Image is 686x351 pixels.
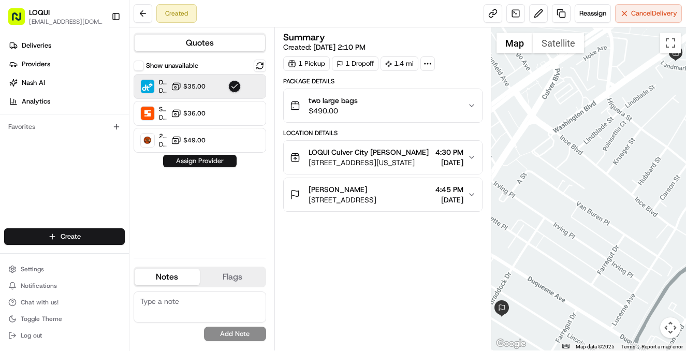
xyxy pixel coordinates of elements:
button: LOQUI[EMAIL_ADDRESS][DOMAIN_NAME] [4,4,107,29]
button: Log out [4,328,125,343]
a: Report a map error [641,344,683,349]
span: two large bags [309,95,358,106]
button: Toggle Theme [4,312,125,326]
div: 📗 [10,232,19,241]
span: • [86,188,90,197]
span: 4:30 PM [435,147,463,157]
span: Dropoff ETA - [159,140,167,149]
span: Pylon [103,257,125,265]
span: Deliveries [22,41,51,50]
img: 8571987876998_91fb9ceb93ad5c398215_72.jpg [22,99,40,118]
button: LOQUI [29,7,50,18]
span: [DATE] [118,160,139,169]
a: Analytics [4,93,129,110]
span: Wisdom [PERSON_NAME] [32,160,110,169]
button: [EMAIL_ADDRESS][DOMAIN_NAME] [29,18,103,26]
div: 1.4 mi [381,56,418,71]
div: 💻 [87,232,96,241]
span: Toggle Theme [21,315,62,323]
input: Clear [27,67,171,78]
img: DeliverThat [141,80,154,93]
span: [DATE] [92,188,113,197]
button: $36.00 [171,108,206,119]
img: Wisdom Oko [10,151,27,171]
button: Notifications [4,279,125,293]
label: Show unavailable [146,61,198,70]
button: Create [4,228,125,245]
span: $49.00 [183,136,206,144]
button: Keyboard shortcuts [562,344,570,348]
button: LOQUI Culver City [PERSON_NAME][STREET_ADDRESS][US_STATE]4:30 PM[DATE] [284,141,482,174]
img: Google [494,337,528,350]
a: Nash AI [4,75,129,91]
span: [DATE] [435,195,463,205]
a: 📗Knowledge Base [6,227,83,246]
button: CancelDelivery [615,4,682,23]
div: Past conversations [10,135,66,143]
span: [DATE] 2:10 PM [313,42,366,52]
span: [DATE] [435,157,463,168]
span: Nash AI [22,78,45,87]
button: Settings [4,262,125,276]
button: Chat with us! [4,295,125,310]
span: [PERSON_NAME] [309,184,367,195]
span: Cancel Delivery [631,9,677,18]
button: Start new chat [176,102,188,114]
img: 1736555255976-a54dd68f-1ca7-489b-9aae-adbdc363a1c4 [21,161,29,169]
span: Reassign [579,9,606,18]
button: Show satellite imagery [533,33,584,53]
span: Senpex (small package) [159,105,167,113]
a: 💻API Documentation [83,227,170,246]
span: $490.00 [309,106,358,116]
img: 24/7 Errands (General LA Catering) [141,134,154,147]
button: Reassign [575,4,611,23]
button: Show street map [497,33,533,53]
span: Created: [283,42,366,52]
div: Favorites [4,119,125,135]
img: 1736555255976-a54dd68f-1ca7-489b-9aae-adbdc363a1c4 [21,189,29,197]
span: $35.00 [183,82,206,91]
button: Map camera controls [660,317,681,338]
img: Senpex (small package) [141,107,154,120]
button: Notes [135,269,200,285]
span: Analytics [22,97,50,106]
button: Flags [200,269,265,285]
button: $49.00 [171,135,206,145]
span: Map data ©2025 [576,344,615,349]
span: Dropoff ETA 1 hour [159,113,167,122]
span: Log out [21,331,42,340]
a: Deliveries [4,37,129,54]
span: Notifications [21,282,57,290]
div: Location Details [283,129,483,137]
span: [STREET_ADDRESS][US_STATE] [309,157,429,168]
button: [PERSON_NAME][STREET_ADDRESS]4:45 PM[DATE] [284,178,482,211]
div: 1 Dropoff [332,56,378,71]
span: $36.00 [183,109,206,118]
span: DeliverThat [159,78,167,86]
button: Toggle fullscreen view [660,33,681,53]
button: two large bags$490.00 [284,89,482,122]
span: 4:45 PM [435,184,463,195]
span: Providers [22,60,50,69]
h3: Summary [283,33,325,42]
a: Providers [4,56,129,72]
button: $35.00 [171,81,206,92]
button: Assign Provider [163,155,237,167]
span: [STREET_ADDRESS] [309,195,376,205]
div: Start new chat [47,99,170,109]
a: Powered byPylon [73,256,125,265]
span: Chat with us! [21,298,59,306]
span: Knowledge Base [21,231,79,242]
a: Terms [621,344,635,349]
span: Create [61,232,81,241]
img: 1736555255976-a54dd68f-1ca7-489b-9aae-adbdc363a1c4 [10,99,29,118]
span: Settings [21,265,44,273]
div: Package Details [283,77,483,85]
img: Angelique Valdez [10,179,27,195]
a: Open this area in Google Maps (opens a new window) [494,337,528,350]
div: 1 Pickup [283,56,330,71]
span: 24/7 Errands (General LA Catering) [159,132,167,140]
span: [PERSON_NAME] [32,188,84,197]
